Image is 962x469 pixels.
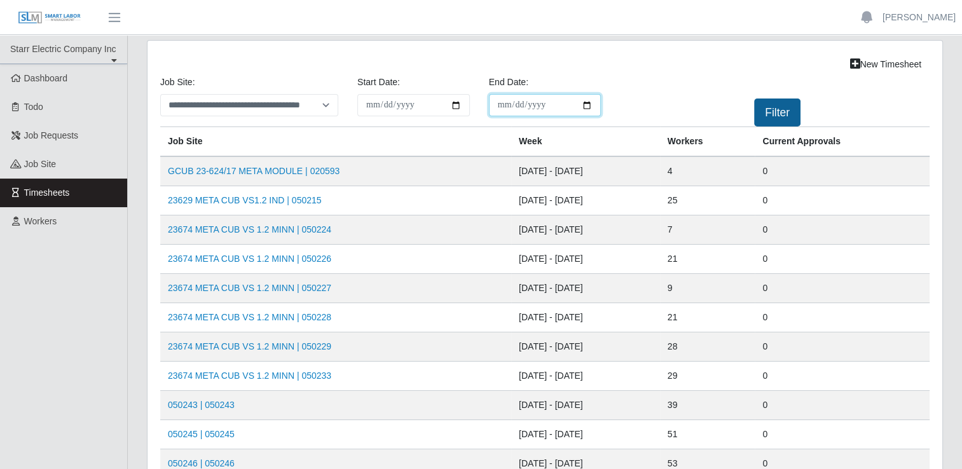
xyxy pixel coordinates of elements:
[660,362,755,391] td: 29
[660,186,755,215] td: 25
[511,127,660,157] th: Week
[24,187,70,198] span: Timesheets
[660,420,755,449] td: 51
[511,362,660,391] td: [DATE] - [DATE]
[883,11,956,24] a: [PERSON_NAME]
[755,156,930,186] td: 0
[511,420,660,449] td: [DATE] - [DATE]
[24,130,79,140] span: Job Requests
[511,391,660,420] td: [DATE] - [DATE]
[755,186,930,215] td: 0
[511,274,660,303] td: [DATE] - [DATE]
[160,76,195,89] label: job site:
[755,127,930,157] th: Current Approvals
[168,283,331,293] a: 23674 META CUB VS 1.2 MINN | 050227
[660,303,755,332] td: 21
[754,99,801,126] button: Filter
[24,102,43,112] span: Todo
[168,400,235,410] a: 050243 | 050243
[755,274,930,303] td: 0
[755,391,930,420] td: 0
[160,127,511,157] th: job site
[511,303,660,332] td: [DATE] - [DATE]
[755,420,930,449] td: 0
[357,76,400,89] label: Start Date:
[511,332,660,362] td: [DATE] - [DATE]
[755,215,930,245] td: 0
[168,370,331,381] a: 23674 META CUB VS 1.2 MINN | 050233
[168,312,331,322] a: 23674 META CUB VS 1.2 MINN | 050228
[511,156,660,186] td: [DATE] - [DATE]
[168,341,331,351] a: 23674 META CUB VS 1.2 MINN | 050229
[755,332,930,362] td: 0
[24,216,57,226] span: Workers
[660,245,755,274] td: 21
[660,332,755,362] td: 28
[168,458,235,468] a: 050246 | 050246
[18,11,81,25] img: SLM Logo
[511,245,660,274] td: [DATE] - [DATE]
[755,362,930,391] td: 0
[660,274,755,303] td: 9
[24,73,68,83] span: Dashboard
[660,156,755,186] td: 4
[168,224,331,234] a: 23674 META CUB VS 1.2 MINN | 050224
[168,254,331,264] a: 23674 META CUB VS 1.2 MINN | 050226
[660,127,755,157] th: Workers
[511,186,660,215] td: [DATE] - [DATE]
[511,215,660,245] td: [DATE] - [DATE]
[489,76,528,89] label: End Date:
[660,215,755,245] td: 7
[168,429,235,439] a: 050245 | 050245
[660,391,755,420] td: 39
[168,195,322,205] a: 23629 META CUB VS1.2 IND | 050215
[168,166,340,176] a: GCUB 23-624/17 META MODULE | 020593
[24,159,57,169] span: job site
[842,53,930,76] a: New Timesheet
[755,303,930,332] td: 0
[755,245,930,274] td: 0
